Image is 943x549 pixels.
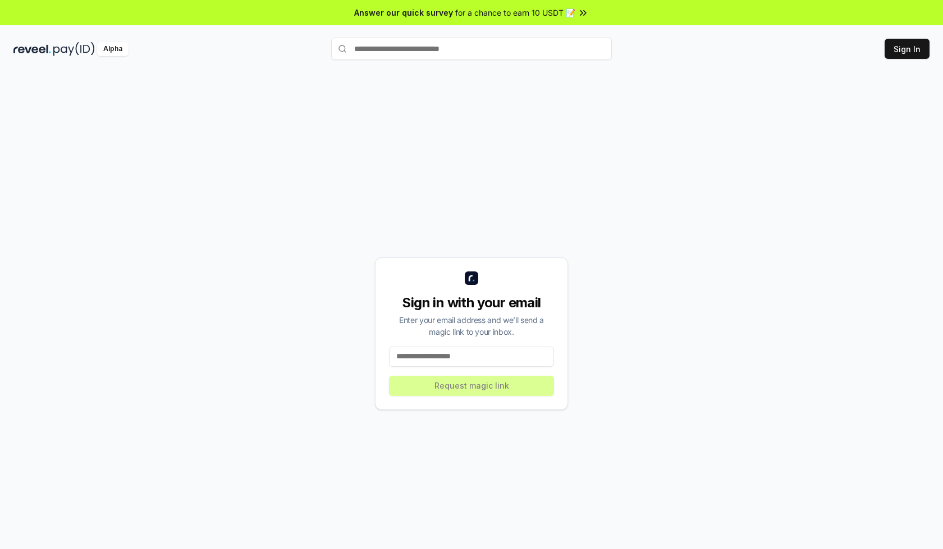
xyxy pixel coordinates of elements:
[465,271,478,285] img: logo_small
[13,42,51,56] img: reveel_dark
[389,294,554,312] div: Sign in with your email
[53,42,95,56] img: pay_id
[97,42,129,56] div: Alpha
[455,7,575,19] span: for a chance to earn 10 USDT 📝
[354,7,453,19] span: Answer our quick survey
[885,39,930,59] button: Sign In
[389,314,554,338] div: Enter your email address and we’ll send a magic link to your inbox.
